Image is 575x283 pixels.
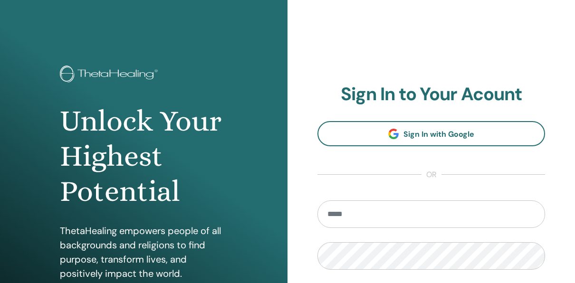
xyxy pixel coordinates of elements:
[60,224,228,281] p: ThetaHealing empowers people of all backgrounds and religions to find purpose, transform lives, a...
[60,104,228,209] h1: Unlock Your Highest Potential
[317,84,545,105] h2: Sign In to Your Acount
[422,169,441,180] span: or
[403,129,474,139] span: Sign In with Google
[317,121,545,146] a: Sign In with Google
